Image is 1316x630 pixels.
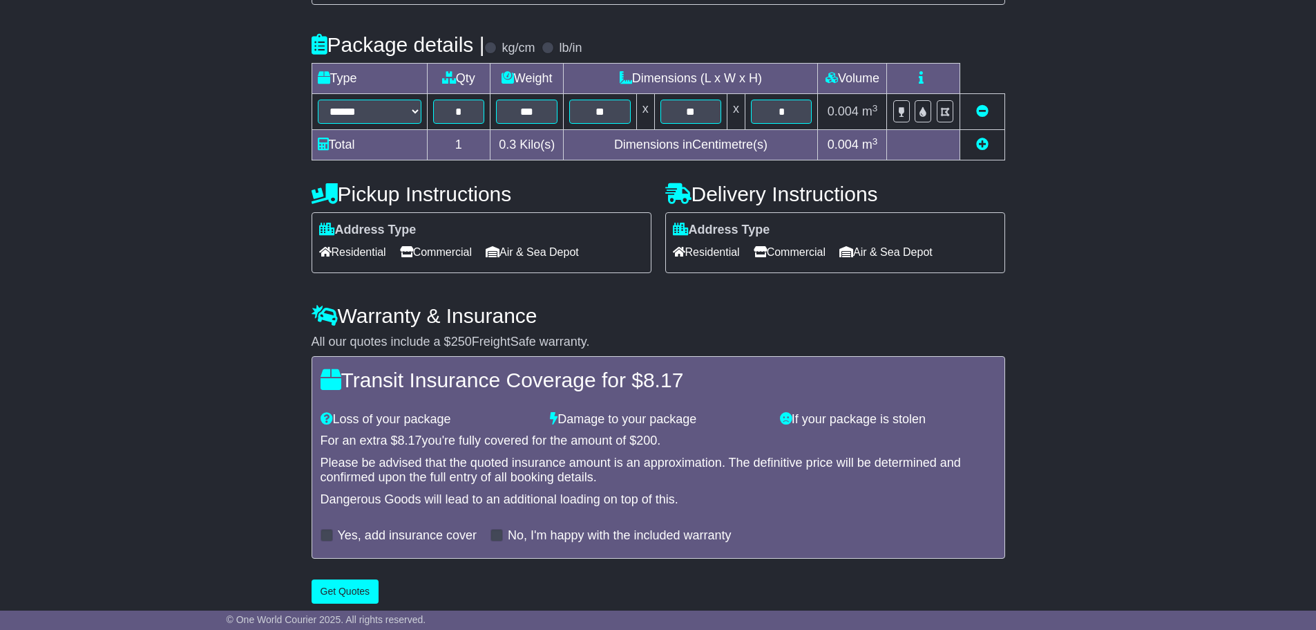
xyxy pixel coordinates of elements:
td: Volume [818,64,887,94]
sup: 3 [872,136,878,147]
span: 8.17 [398,434,422,447]
span: Air & Sea Depot [839,241,933,263]
div: Please be advised that the quoted insurance amount is an approximation. The definitive price will... [321,456,996,485]
td: Dimensions in Centimetre(s) [564,130,818,160]
label: lb/in [559,41,582,56]
span: 0.3 [499,138,516,151]
td: Total [312,130,427,160]
td: x [727,94,745,130]
a: Remove this item [976,104,989,118]
span: 0.004 [828,104,859,118]
h4: Warranty & Insurance [312,304,1005,327]
label: Address Type [673,223,770,238]
span: Residential [319,241,386,263]
sup: 3 [872,103,878,113]
div: Damage to your package [543,412,773,427]
div: Loss of your package [314,412,544,427]
td: Weight [490,64,564,94]
div: If your package is stolen [773,412,1003,427]
span: © One World Courier 2025. All rights reserved. [227,614,426,625]
div: For an extra $ you're fully covered for the amount of $ . [321,434,996,449]
span: m [862,104,878,118]
span: 200 [636,434,657,447]
label: kg/cm [502,41,535,56]
span: Air & Sea Depot [486,241,579,263]
span: 8.17 [643,369,683,391]
h4: Delivery Instructions [665,183,1005,205]
button: Get Quotes [312,580,379,604]
span: 250 [451,335,472,349]
label: Address Type [319,223,417,238]
td: Dimensions (L x W x H) [564,64,818,94]
span: Commercial [400,241,472,263]
span: Residential [673,241,740,263]
td: Kilo(s) [490,130,564,160]
td: x [636,94,654,130]
h4: Package details | [312,33,485,56]
span: Commercial [754,241,826,263]
h4: Transit Insurance Coverage for $ [321,369,996,391]
td: Type [312,64,427,94]
h4: Pickup Instructions [312,183,651,205]
a: Add new item [976,138,989,151]
label: Yes, add insurance cover [338,528,477,544]
div: Dangerous Goods will lead to an additional loading on top of this. [321,492,996,508]
span: 0.004 [828,138,859,151]
td: 1 [427,130,490,160]
span: m [862,138,878,151]
td: Qty [427,64,490,94]
label: No, I'm happy with the included warranty [508,528,732,544]
div: All our quotes include a $ FreightSafe warranty. [312,335,1005,350]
